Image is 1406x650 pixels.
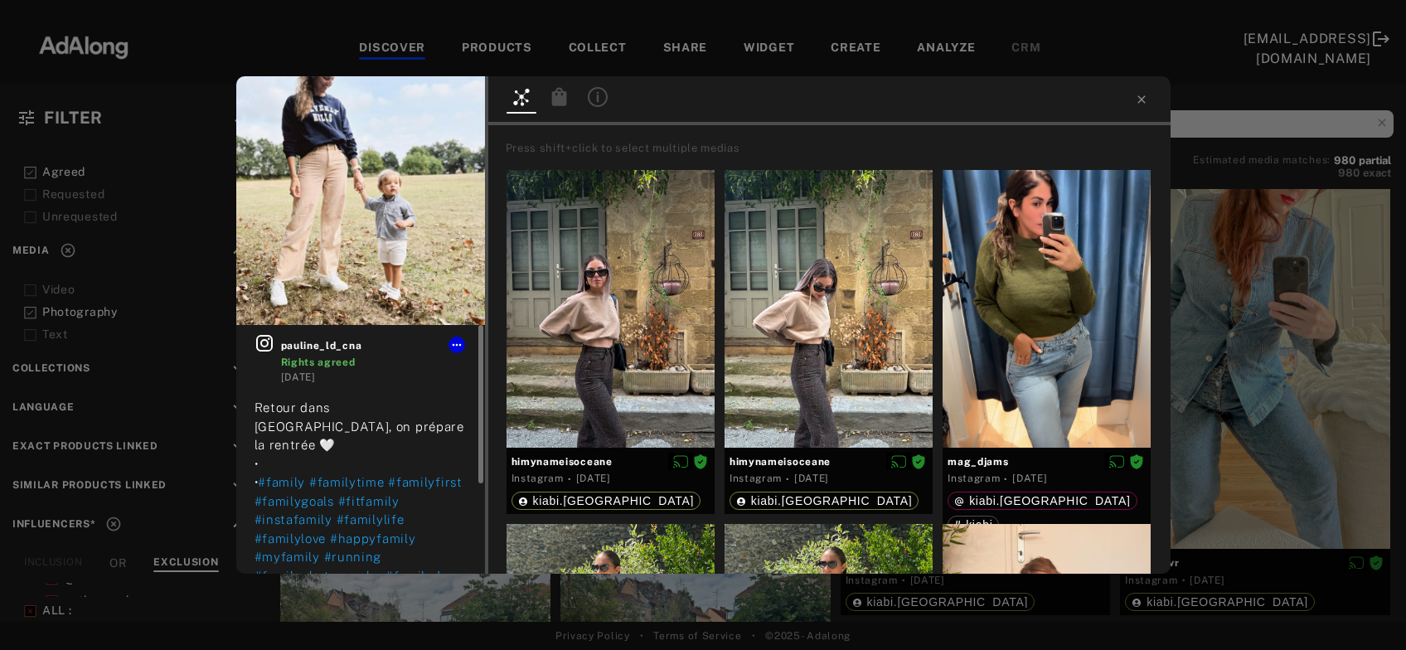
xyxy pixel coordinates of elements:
span: #happyfamily [330,531,415,546]
time: 2025-08-22T21:32:16.000Z [1012,473,1047,484]
div: Widget de chat [1323,570,1406,650]
div: kiabi.france [736,495,913,507]
span: Rights agreed [911,455,926,467]
span: mag_djams [948,454,1146,469]
button: Disable diffusion on this media [668,453,693,470]
span: #familygoals [255,494,334,508]
span: himynameisoceane [511,454,710,469]
span: #familylove [255,531,327,546]
span: kiabi.[GEOGRAPHIC_DATA] [969,494,1131,507]
div: kiabi [954,519,992,531]
div: Press shift+click to select multiple medias [506,140,1165,157]
div: Instagram [730,471,782,486]
span: kiabi.[GEOGRAPHIC_DATA] [533,494,695,507]
span: · [568,473,572,486]
span: #familyphotography [255,569,382,583]
time: 2025-08-28T06:12:48.000Z [281,371,316,383]
span: Retour dans [GEOGRAPHIC_DATA], on prépare la rentrée 🤍 • • [255,400,464,489]
button: Disable diffusion on this media [1104,453,1129,470]
span: #familyday [385,569,455,583]
span: #familyfirst [388,475,462,489]
span: pauline_ld_cna [281,338,467,353]
span: #running [324,550,382,564]
div: kiabi.france [954,495,1131,507]
span: #familytime [309,475,385,489]
span: himynameisoceane [730,454,928,469]
span: #instafamily [255,512,332,526]
time: 2025-08-21T08:25:12.000Z [576,473,611,484]
span: Rights agreed [1129,455,1144,467]
img: 539800588_18526581559041878_2180772389151203865_n.jpg [236,76,485,325]
div: Instagram [511,471,564,486]
span: kiabi.[GEOGRAPHIC_DATA] [751,494,913,507]
time: 2025-08-21T08:25:12.000Z [794,473,829,484]
span: Rights agreed [693,455,708,467]
span: #familylife [337,512,405,526]
div: kiabi.france [518,495,695,507]
span: Rights agreed [281,357,356,368]
button: Disable diffusion on this media [886,453,911,470]
span: · [786,473,790,486]
span: #fitfamily [338,494,400,508]
div: Instagram [948,471,1000,486]
iframe: Chat Widget [1323,570,1406,650]
span: · [1004,473,1008,486]
span: #myfamily [255,550,320,564]
span: #family [258,475,305,489]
